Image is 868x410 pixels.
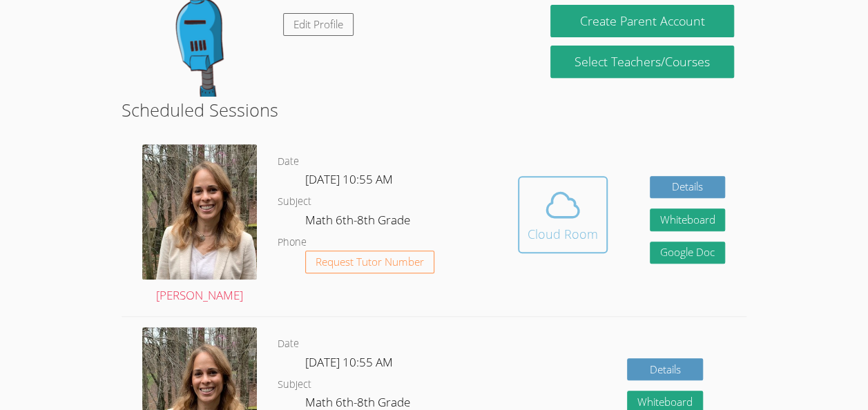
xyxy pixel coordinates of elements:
a: Details [627,358,703,381]
button: Request Tutor Number [305,251,434,273]
dt: Date [278,335,299,353]
a: Select Teachers/Courses [550,46,733,78]
span: Request Tutor Number [316,257,424,267]
img: avatar.png [142,144,257,280]
dt: Subject [278,376,311,393]
button: Cloud Room [518,176,608,253]
a: [PERSON_NAME] [142,144,257,305]
a: Google Doc [650,242,726,264]
button: Whiteboard [650,208,726,231]
h2: Scheduled Sessions [122,97,746,123]
dt: Phone [278,234,307,251]
div: Cloud Room [528,224,598,244]
a: Edit Profile [283,13,354,36]
span: [DATE] 10:55 AM [305,171,393,187]
a: Details [650,176,726,199]
dt: Subject [278,193,311,211]
span: [DATE] 10:55 AM [305,354,393,370]
dd: Math 6th-8th Grade [305,211,413,234]
button: Create Parent Account [550,5,733,37]
dt: Date [278,153,299,170]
